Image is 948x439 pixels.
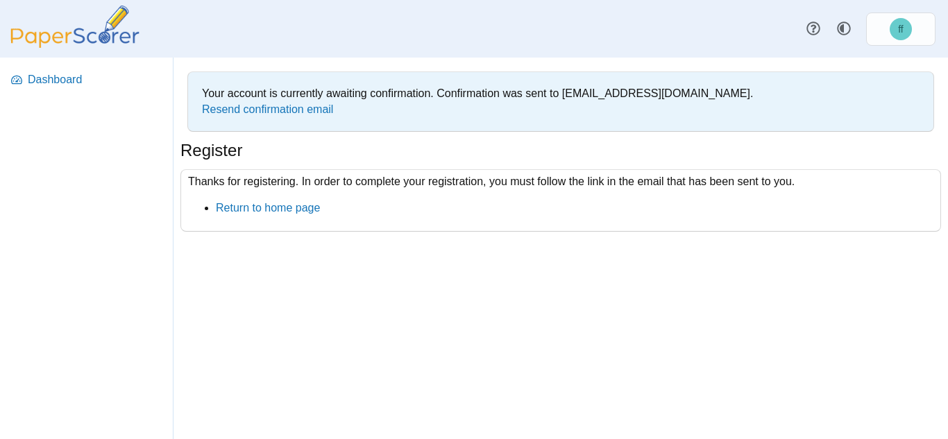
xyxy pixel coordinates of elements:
a: PaperScorer [6,38,144,50]
a: flor francisco [866,12,936,46]
span: Dashboard [28,72,163,87]
div: Thanks for registering. In order to complete your registration, you must follow the link in the e... [180,169,941,232]
div: Your account is currently awaiting confirmation. Confirmation was sent to [EMAIL_ADDRESS][DOMAIN_... [195,79,926,124]
span: flor francisco [890,18,912,40]
img: PaperScorer [6,6,144,48]
a: Resend confirmation email [202,103,333,115]
span: flor francisco [898,24,904,34]
h1: Register [180,139,242,162]
a: Dashboard [6,63,169,96]
a: Return to home page [216,202,320,214]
